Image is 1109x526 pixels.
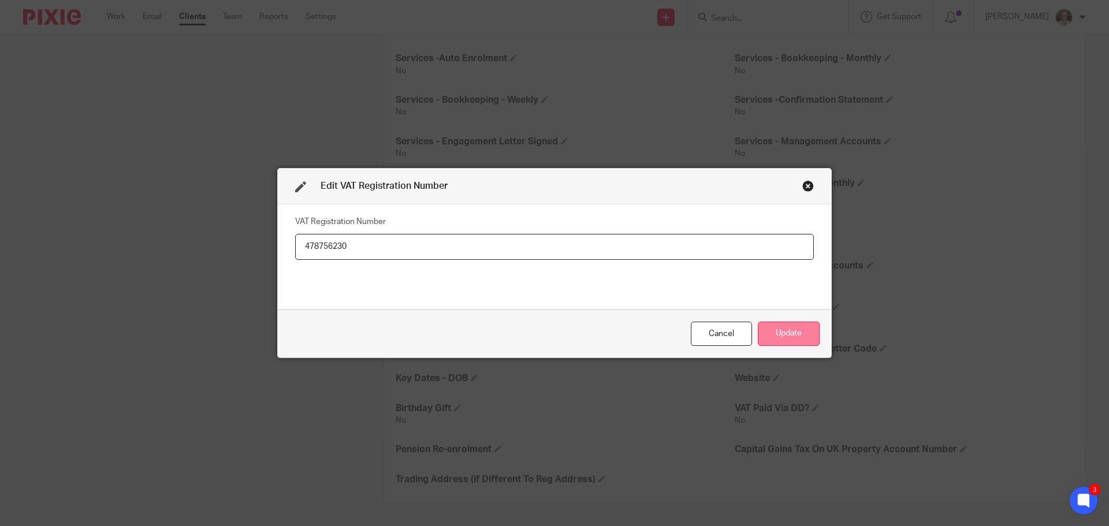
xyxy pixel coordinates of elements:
[691,322,752,346] div: Close this dialog window
[295,234,814,260] input: VAT Registration Number
[802,180,814,192] div: Close this dialog window
[295,216,386,227] label: VAT Registration Number
[1089,484,1100,495] div: 3
[758,322,820,346] button: Update
[321,181,448,191] span: Edit VAT Registration Number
